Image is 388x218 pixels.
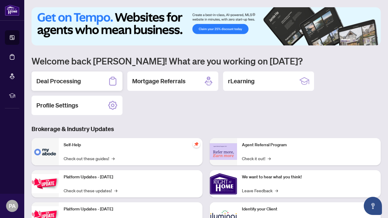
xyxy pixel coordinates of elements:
h2: Profile Settings [36,101,78,110]
p: Self-Help [64,142,198,148]
span: → [275,187,278,194]
p: Agent Referral Program [242,142,376,148]
span: → [268,155,271,162]
button: 3 [358,39,360,42]
h2: rLearning [228,77,255,85]
button: 2 [353,39,355,42]
span: → [114,187,117,194]
p: Platform Updates - [DATE] [64,174,198,180]
a: Check out these updates!→ [64,187,117,194]
a: Check it out!→ [242,155,271,162]
img: Slide 0 [32,7,381,45]
a: Check out these guides!→ [64,155,115,162]
button: 1 [341,39,350,42]
h1: Welcome back [PERSON_NAME]! What are you working on [DATE]? [32,55,381,67]
p: We want to hear what you think! [242,174,376,180]
h3: Brokerage & Industry Updates [32,125,381,133]
img: Platform Updates - July 21, 2025 [32,174,59,193]
button: 6 [372,39,375,42]
span: PA [9,202,16,210]
img: logo [5,5,19,16]
span: pushpin [193,140,200,148]
h2: Deal Processing [36,77,81,85]
span: → [112,155,115,162]
button: 4 [363,39,365,42]
button: Open asap [364,197,382,215]
img: We want to hear what you think! [210,170,237,197]
button: 5 [367,39,370,42]
img: Agent Referral Program [210,143,237,160]
a: Leave Feedback→ [242,187,278,194]
p: Identify your Client [242,206,376,213]
h2: Mortgage Referrals [132,77,186,85]
img: Self-Help [32,138,59,165]
p: Platform Updates - [DATE] [64,206,198,213]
